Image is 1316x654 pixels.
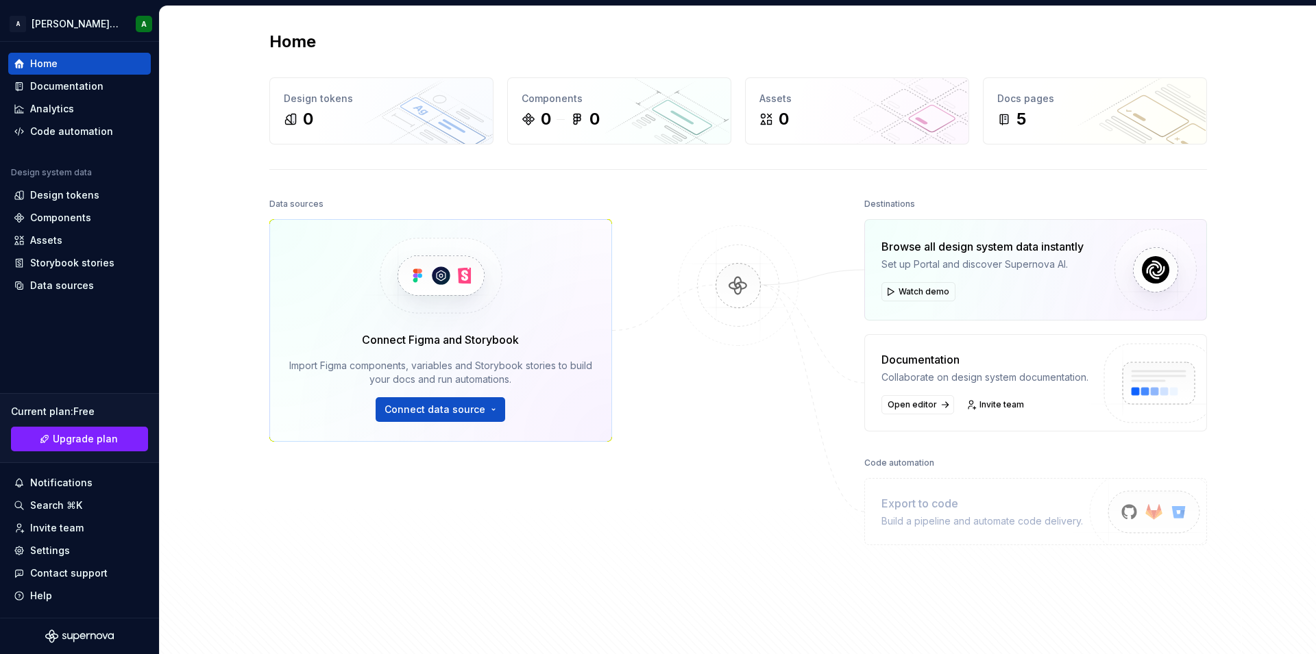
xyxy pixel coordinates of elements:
div: Build a pipeline and automate code delivery. [881,514,1083,528]
div: Data sources [269,194,324,214]
div: Collaborate on design system documentation. [881,370,1088,384]
a: Documentation [8,75,151,97]
a: Components [8,207,151,229]
button: Watch demo [881,282,955,301]
div: Current plan : Free [11,405,148,418]
div: Storybook stories [30,256,114,270]
div: Help [30,589,52,603]
a: Assets [8,229,151,251]
button: A[PERSON_NAME] designA [3,9,156,38]
a: Storybook stories [8,252,151,274]
div: Documentation [881,351,1088,368]
div: Design tokens [284,92,479,105]
button: Notifications [8,472,151,494]
div: Notifications [30,476,93,490]
div: Browse all design system data instantly [881,238,1084,255]
a: Analytics [8,98,151,120]
button: Connect data source [376,397,505,422]
div: Set up Portal and discover Supernova AI. [881,257,1084,271]
div: [PERSON_NAME] design [32,17,119,31]
button: Contact support [8,562,151,584]
div: Documentation [30,79,103,93]
div: Code automation [864,453,934,473]
span: Open editor [888,399,937,410]
a: Assets0 [745,77,969,144]
div: Design system data [11,167,92,178]
h2: Home [269,31,316,53]
span: Invite team [979,399,1024,410]
span: Connect data source [385,403,485,416]
a: Code automation [8,121,151,142]
div: Design tokens [30,188,99,202]
button: Help [8,585,151,607]
div: Settings [30,544,70,557]
div: Invite team [30,521,84,535]
span: Watch demo [899,286,949,297]
a: Docs pages5 [983,77,1207,144]
a: Invite team [8,517,151,539]
div: Destinations [864,194,915,214]
svg: Supernova Logo [45,629,114,643]
div: Export to code [881,495,1083,512]
a: Components00 [507,77,731,144]
div: Data sources [30,279,94,292]
div: 0 [779,108,789,130]
a: Invite team [962,395,1030,414]
div: Import Figma components, variables and Storybook stories to build your docs and run automations. [289,359,592,386]
a: Open editor [881,395,954,414]
div: Code automation [30,125,113,138]
div: Home [30,57,58,71]
div: Components [30,211,91,225]
a: Settings [8,540,151,562]
span: Upgrade plan [53,432,118,446]
a: Design tokens [8,184,151,206]
div: 0 [303,108,313,130]
div: A [10,16,26,32]
a: Design tokens0 [269,77,493,144]
div: Analytics [30,102,74,116]
div: Search ⌘K [30,499,82,512]
div: 5 [1016,108,1026,130]
div: Contact support [30,566,108,580]
button: Search ⌘K [8,494,151,516]
div: Components [522,92,717,105]
div: 0 [541,108,551,130]
a: Upgrade plan [11,427,148,451]
div: Assets [30,234,62,247]
a: Home [8,53,151,75]
div: A [141,18,147,29]
a: Data sources [8,275,151,297]
div: 0 [589,108,600,130]
div: Connect Figma and Storybook [362,331,519,348]
div: Assets [759,92,955,105]
div: Docs pages [997,92,1193,105]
